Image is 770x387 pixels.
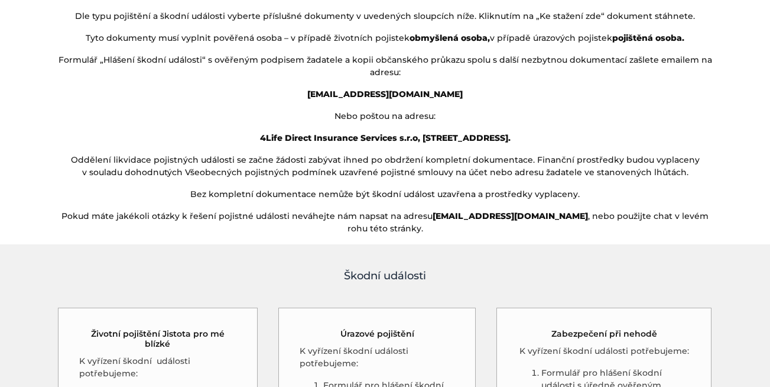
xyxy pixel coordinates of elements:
[57,10,713,22] p: Dle typu pojištění a škodní události vyberte příslušné dokumenty v uvedených sloupcích níže. Klik...
[57,54,713,79] p: Formulář „Hlášení škodní události“ s ověřeným podpisem žadatele a kopii občanského průkazu spolu ...
[57,110,713,122] p: Nebo poštou na adresu:
[57,210,713,235] p: Pokud máte jakékoli otázky k řešení pojistné události neváhejte nám napsat na adresu , nebo použi...
[57,268,713,284] h4: Škodní události
[79,329,237,349] h5: Životní pojištění Jistota pro mé blízké
[260,133,511,143] strong: 4Life Direct Insurance Services s.r.o, [STREET_ADDRESS].
[340,329,414,339] h5: Úrazové pojištění
[57,154,713,179] p: Oddělení likvidace pojistných události se začne žádosti zabývat ihned po obdržení kompletní dokum...
[410,33,490,43] strong: obmyšlená osoba,
[300,345,454,370] p: K vyřízení škodní události potřebujeme:
[307,89,463,99] strong: [EMAIL_ADDRESS][DOMAIN_NAME]
[79,355,237,380] p: K vyřízení škodní události potřebujeme:
[57,32,713,44] p: Tyto dokumenty musí vyplnit pověřená osoba – v případě životních pojistek v případě úrazových poj...
[551,329,657,339] h5: Zabezpečení při nehodě
[57,188,713,201] p: Bez kompletní dokumentace nemůže být škodní událost uzavřena a prostředky vyplaceny.
[433,211,588,221] strong: [EMAIL_ADDRESS][DOMAIN_NAME]
[518,345,690,357] p: K vyřízení škodní události potřebujeme:
[612,33,684,43] strong: pojištěná osoba.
